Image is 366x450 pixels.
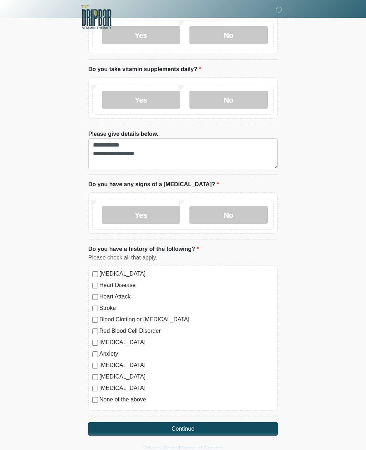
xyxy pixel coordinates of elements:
label: [MEDICAL_DATA] [99,372,274,381]
label: No [189,26,268,44]
label: No [189,206,268,224]
label: Heart Disease [99,281,274,290]
label: Heart Attack [99,292,274,301]
label: [MEDICAL_DATA] [99,384,274,392]
label: Do you have a history of the following? [88,245,199,253]
input: Stroke [92,306,98,311]
input: [MEDICAL_DATA] [92,374,98,380]
label: Yes [102,206,180,224]
input: [MEDICAL_DATA] [92,363,98,369]
input: None of the above [92,397,98,403]
label: [MEDICAL_DATA] [99,361,274,370]
input: Heart Attack [92,294,98,300]
input: Anxiety [92,351,98,357]
label: No [189,91,268,109]
input: [MEDICAL_DATA] [92,340,98,346]
div: Please check all that apply. [88,253,278,262]
label: [MEDICAL_DATA] [99,269,274,278]
label: Do you take vitamin supplements daily? [88,65,201,74]
label: Yes [102,26,180,44]
label: [MEDICAL_DATA] [99,338,274,347]
label: Red Blood Cell Disorder [99,327,274,335]
label: Anxiety [99,350,274,358]
input: Red Blood Cell Disorder [92,328,98,334]
input: [MEDICAL_DATA] [92,271,98,277]
input: Heart Disease [92,283,98,288]
label: Please give details below. [88,130,158,138]
label: Yes [102,91,180,109]
input: [MEDICAL_DATA] [92,386,98,391]
label: Do you have any signs of a [MEDICAL_DATA]? [88,180,219,189]
img: The DRIPBaR - Alamo Ranch SATX Logo [81,5,112,29]
label: Blood Clotting or [MEDICAL_DATA] [99,315,274,324]
label: Stroke [99,304,274,312]
button: Continue [88,422,278,436]
label: None of the above [99,395,274,404]
input: Blood Clotting or [MEDICAL_DATA] [92,317,98,323]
